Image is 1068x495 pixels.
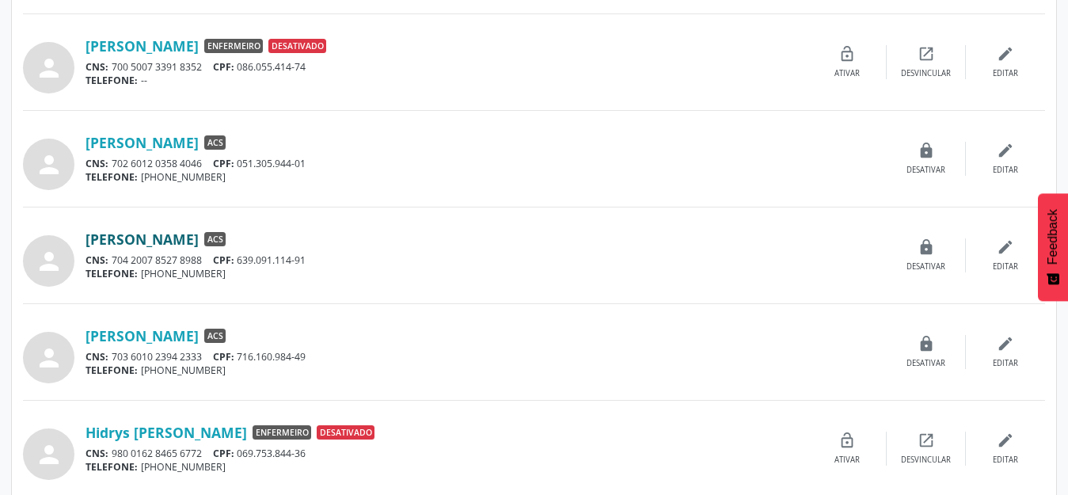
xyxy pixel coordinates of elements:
div: 702 6012 0358 4046 051.305.944-01 [86,157,887,170]
i: open_in_new [918,432,935,449]
span: CPF: [213,350,234,364]
div: Desvincular [901,455,951,466]
i: lock [918,238,935,256]
span: CNS: [86,350,108,364]
a: Hidrys [PERSON_NAME] [86,424,247,441]
span: ACS [204,232,226,246]
a: [PERSON_NAME] [86,134,199,151]
div: 980 0162 8465 6772 069.753.844-36 [86,447,808,460]
span: CNS: [86,253,108,267]
a: [PERSON_NAME] [86,230,199,248]
div: Ativar [834,68,860,79]
div: 700 5007 3391 8352 086.055.414-74 [86,60,808,74]
span: Feedback [1046,209,1060,265]
div: [PHONE_NUMBER] [86,364,887,377]
div: Editar [993,68,1018,79]
i: edit [997,432,1014,449]
span: CNS: [86,157,108,170]
div: Editar [993,455,1018,466]
span: CNS: [86,447,108,460]
i: lock_open [838,432,856,449]
a: [PERSON_NAME] [86,37,199,55]
span: TELEFONE: [86,267,138,280]
div: Desvincular [901,68,951,79]
i: lock [918,142,935,159]
i: open_in_new [918,45,935,63]
div: [PHONE_NUMBER] [86,170,887,184]
div: Ativar [834,455,860,466]
i: lock [918,335,935,352]
button: Feedback - Mostrar pesquisa [1038,193,1068,301]
div: Desativar [906,358,945,369]
div: Editar [993,165,1018,176]
i: edit [997,335,1014,352]
a: [PERSON_NAME] [86,327,199,345]
div: 703 6010 2394 2333 716.160.984-49 [86,350,887,364]
i: person [35,54,63,82]
span: ACS [204,329,226,343]
i: person [35,344,63,372]
span: Desativado [268,39,326,53]
i: edit [997,238,1014,256]
span: ACS [204,135,226,150]
span: CPF: [213,157,234,170]
div: Desativar [906,261,945,272]
i: person [35,247,63,276]
div: Desativar [906,165,945,176]
span: TELEFONE: [86,74,138,87]
div: 704 2007 8527 8988 639.091.114-91 [86,253,887,267]
div: -- [86,74,808,87]
div: [PHONE_NUMBER] [86,267,887,280]
span: TELEFONE: [86,460,138,474]
span: TELEFONE: [86,170,138,184]
span: CPF: [213,60,234,74]
span: Enfermeiro [253,425,311,440]
div: [PHONE_NUMBER] [86,460,808,474]
i: edit [997,142,1014,159]
div: Editar [993,358,1018,369]
span: CNS: [86,60,108,74]
span: CPF: [213,253,234,267]
span: CPF: [213,447,234,460]
span: Desativado [317,425,374,440]
i: edit [997,45,1014,63]
div: Editar [993,261,1018,272]
span: Enfermeiro [204,39,263,53]
span: TELEFONE: [86,364,138,377]
i: lock_open [838,45,856,63]
i: person [35,150,63,179]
